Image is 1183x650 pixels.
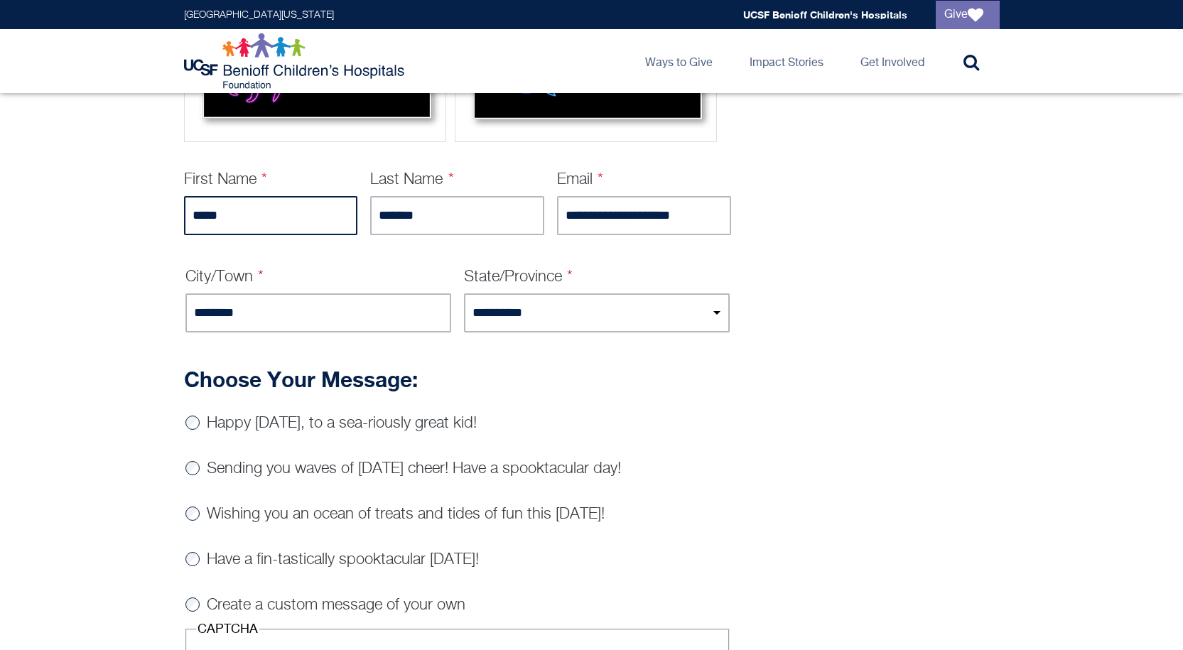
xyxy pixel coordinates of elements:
label: Last Name [370,172,454,188]
a: Ways to Give [634,29,724,93]
label: State/Province [464,269,573,285]
label: City/Town [185,269,264,285]
label: Wishing you an ocean of treats and tides of fun this [DATE]! [207,507,605,522]
label: Sending you waves of [DATE] cheer! Have a spooktacular day! [207,461,621,477]
legend: CAPTCHA [196,622,259,637]
a: [GEOGRAPHIC_DATA][US_STATE] [184,10,334,20]
label: First Name [184,172,268,188]
img: Logo for UCSF Benioff Children's Hospitals Foundation [184,33,408,90]
label: Have a fin-tastically spooktacular [DATE]! [207,552,479,568]
a: Give [936,1,1000,29]
a: UCSF Benioff Children's Hospitals [743,9,907,21]
a: Impact Stories [738,29,835,93]
label: Email [557,172,604,188]
a: Get Involved [849,29,936,93]
label: Create a custom message of your own [207,597,465,613]
label: Happy [DATE], to a sea-riously great kid! [207,416,477,431]
strong: Choose Your Message: [184,367,418,392]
